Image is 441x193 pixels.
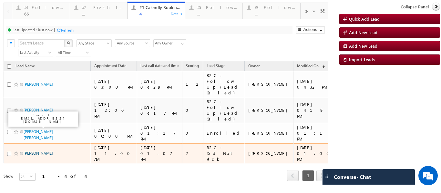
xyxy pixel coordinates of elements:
[24,156,37,161] a: Pramod
[195,5,236,10] div: #3 Follow Up Leads-Interacted
[248,107,291,113] div: [PERSON_NAME]
[153,39,186,47] div: Owner Filter
[316,171,328,181] a: next
[8,60,118,143] textarea: Type your message and hit 'Enter'
[24,11,66,16] div: 66
[24,170,53,175] a: [PERSON_NAME]
[94,155,113,161] div: 1
[207,145,242,162] div: B2C : Did Not Pick
[210,138,255,150] div: [DATE] 03:12 PM
[24,151,53,156] a: [PERSON_NAME]
[77,39,112,47] div: Lead Stage Filter
[210,105,255,117] div: [DATE] 03:12 PM
[252,5,293,10] div: #7 Counsel [DATE]
[240,3,297,19] a: #7 Counsel [DATE]...
[12,63,38,71] a: Lead Name
[186,150,200,156] div: 2
[13,27,53,32] div: Last Updated : Just now
[349,30,377,35] span: Add New Lead
[115,40,148,46] span: Any Source
[18,50,51,55] span: Last Activity
[12,3,69,19] a: #2 Fresh Leads (Not Called)...
[119,74,156,86] div: B2C : New Lead
[185,3,243,19] a: #5 Follow-up [ 0 Interacted ]...
[119,105,156,117] div: B2C : New Lead
[162,93,204,99] div: [PERSON_NAME]
[349,43,377,49] span: Add New Lead
[261,105,305,117] div: [DATE] 07:29 PM
[119,91,156,102] div: B2C : New Lead
[91,62,111,71] a: Scoring
[261,63,287,68] span: Follow Up Date
[30,175,35,178] span: select
[320,64,325,69] span: (sorted descending)
[288,64,293,69] span: (sorted ascending)
[186,63,199,68] span: Scoring
[119,167,156,179] div: B2C : New Lead
[11,113,76,123] p: Email: [EMAIL_ADDRESS][DOMAIN_NAME]
[162,63,173,68] span: Owner
[183,3,240,19] a: #3 Follow Up Leads-Interacted...
[297,63,319,68] span: Modified On
[94,141,113,147] div: 5
[197,5,239,10] div: #5 Follow-up [ 0 Interacted ]
[140,124,179,142] div: [DATE] 01:17 PM
[138,5,179,10] div: #5 Follow-up [ 0 Interacted ]
[261,91,305,102] div: [DATE] 07:29 PM
[94,63,126,68] span: Appointment Date
[210,74,255,86] div: [DATE] 03:12 PM
[258,62,297,71] a: Follow Up Date (sorted ascending)
[255,5,296,10] div: #3 Follow Up Leads-Interacted
[127,2,185,20] a: #1 Calendly Bookings For [DATE]4Details
[94,124,113,130] div: -20
[255,11,296,16] div: ...
[242,3,301,19] a: #3 Follow Up Leads-Interacted...
[82,11,124,16] div: ...
[203,62,229,71] a: Lead Stage
[195,11,236,16] div: ...
[69,3,126,19] a: #1 Calendly Bookings For [DATE]...
[186,107,200,113] div: 0
[20,173,30,180] span: 25
[210,91,255,102] div: [DATE] 03:12 PM
[94,145,134,162] div: [DATE] 11:00 AM
[309,62,328,71] span: Actions
[77,40,109,46] span: Any Stage
[119,152,156,164] div: B2C : New Lead
[297,124,333,142] div: [DATE] 01:17 PM
[207,130,242,136] div: Enrolled
[12,3,70,19] a: #4 Follow Up (total pending)66
[24,76,55,87] a: [EMAIL_ADDRESS][DOMAIN_NAME]
[261,167,305,179] div: [DATE] 07:30 PM
[210,167,255,179] div: [DATE] 03:12 PM
[24,109,64,113] a: [PERSON_NAME] Gogoi
[82,5,124,10] div: #2 Fresh Leads (Not Called)
[186,130,200,136] div: 0
[349,57,375,62] span: Import Leads
[140,63,179,68] span: Last call date and time
[81,5,122,10] div: #1 Calendly Bookings For [DATE]
[162,124,204,130] div: [PERSON_NAME]
[94,101,134,119] div: [DATE] 12:00 PM
[248,130,291,136] div: [PERSON_NAME]
[207,62,235,71] a: Modified On
[252,11,293,16] div: ...
[13,27,77,32] div: Last Updated : Less than a minute ago
[210,121,255,133] div: [DATE] 03:12 PM
[24,123,55,134] a: [EMAIL_ADDRESS][DOMAIN_NAME]
[334,174,371,180] span: Converse - Chat
[56,50,89,55] span: All Time
[67,41,70,44] img: Search
[11,34,27,42] img: d_60004797649_company_0_60004797649
[140,104,179,116] div: [DATE] 04:17 PM
[18,39,65,47] input: Search Leads
[70,3,128,19] a: #2 Fresh Leads (Not Called)...
[297,145,333,162] div: [DATE] 01:09 PM
[287,170,299,181] span: prev
[94,127,134,139] div: [DATE] 06:00 PM
[210,152,255,164] div: [DATE] 03:12 PM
